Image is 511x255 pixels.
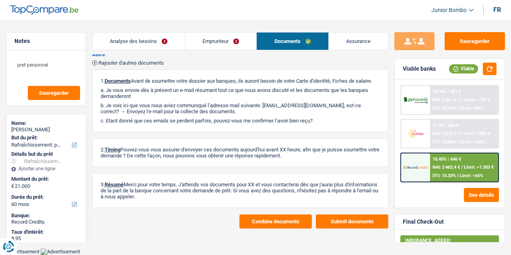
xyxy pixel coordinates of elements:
[11,235,81,242] div: 8.95
[11,183,14,190] span: €
[460,106,483,111] span: Limit: <60%
[11,194,79,200] label: Durée du prêt:
[464,165,494,170] span: Limit: >1.303 €
[329,33,388,50] a: Assurance
[11,151,81,157] div: Détails but du prêt
[39,90,69,96] span: Sauvegarder
[93,33,185,50] a: Analyse des besoins
[11,176,79,182] label: Montant du prêt:
[405,238,497,243] div: INSURANCE, ADDED:
[105,147,120,153] span: Timing
[11,120,81,126] div: Name:
[461,131,463,136] span: /
[99,60,164,65] span: Rajouter d'autres documents
[461,97,463,102] span: /
[464,188,499,202] button: See details
[101,118,380,124] p: c. Etant donné que ces emails se perdent parfois, pouvez-vous me confirmer l’avoir bien reçu?
[92,52,389,57] h3: Autre
[101,102,380,114] p: b. Je vois ici que vous nous aviez communiqué l’adresse mail suivante: [EMAIL_ADDRESS][DOMAIN_NA...
[11,135,79,141] label: But du prêt:
[92,60,164,65] button: Rajouter d'autres documents
[449,64,478,73] div: Viable
[433,106,456,111] span: DTI: 15.49%
[11,212,81,219] div: Banque:
[403,218,444,225] div: Final Check-Out
[101,78,380,84] p: 1. Avant de soumettre votre dossier aux banques, ils auront besoin de votre Carte d'identité, Fic...
[11,166,81,171] div: Ajouter une ligne
[101,147,380,159] p: 2. Pouvez-vous vous assurer d'envoyer ces documents aujourd'hui avant XX heure, afin que je puiss...
[431,7,467,14] span: Junior Bombo
[403,127,428,140] img: Cofidis
[433,139,456,145] span: DTI: 14.68%
[105,78,131,84] span: Documents
[403,65,436,72] div: Viable banks
[433,97,460,102] span: NAI: 2 461,4 €
[457,106,459,111] span: /
[457,139,459,145] span: /
[403,96,428,104] img: AlphaCredit
[433,157,461,162] div: 10.45% | 446 €
[101,182,380,200] p: 3. Merci pour votre temps. J'attends vos documents pour XX et vous contacterai dès que j'aurai p...
[460,139,486,145] span: Limit: <100%
[460,173,483,178] span: Limit: <65%
[445,32,505,50] button: Sauvegarder
[105,182,124,188] span: Résumé
[101,87,380,99] p: a. Je vous envoie dès à présent un e-mail résumant tout ce que nous avons discuté et les doc...
[493,6,501,14] div: fr
[464,131,490,136] span: Limit: >800 €
[433,123,459,128] div: 11.9% | 460 €
[41,249,80,255] img: Advertisement
[457,173,459,178] span: /
[433,173,456,178] span: DTI: 15.33%
[28,86,80,100] button: Sauvegarder
[403,161,428,173] img: Record Credits
[464,97,490,102] span: Limit: >750 €
[433,165,460,170] span: NAI: 2 462,4 €
[257,33,328,50] a: Documents
[11,126,81,133] div: [PERSON_NAME]
[11,229,81,235] div: Taux d'intérêt:
[185,33,256,50] a: Emprunteur
[433,89,461,94] div: 10.99% | 451 €
[11,219,81,225] div: Record Credits
[316,214,388,228] button: Submit documents
[433,131,460,136] span: NAI: 2 672,3 €
[239,214,312,228] button: Combine documents
[425,4,474,17] a: Junior Bombo
[461,165,463,170] span: /
[14,38,78,45] h5: Notes
[10,5,78,15] img: TopCompare Logo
